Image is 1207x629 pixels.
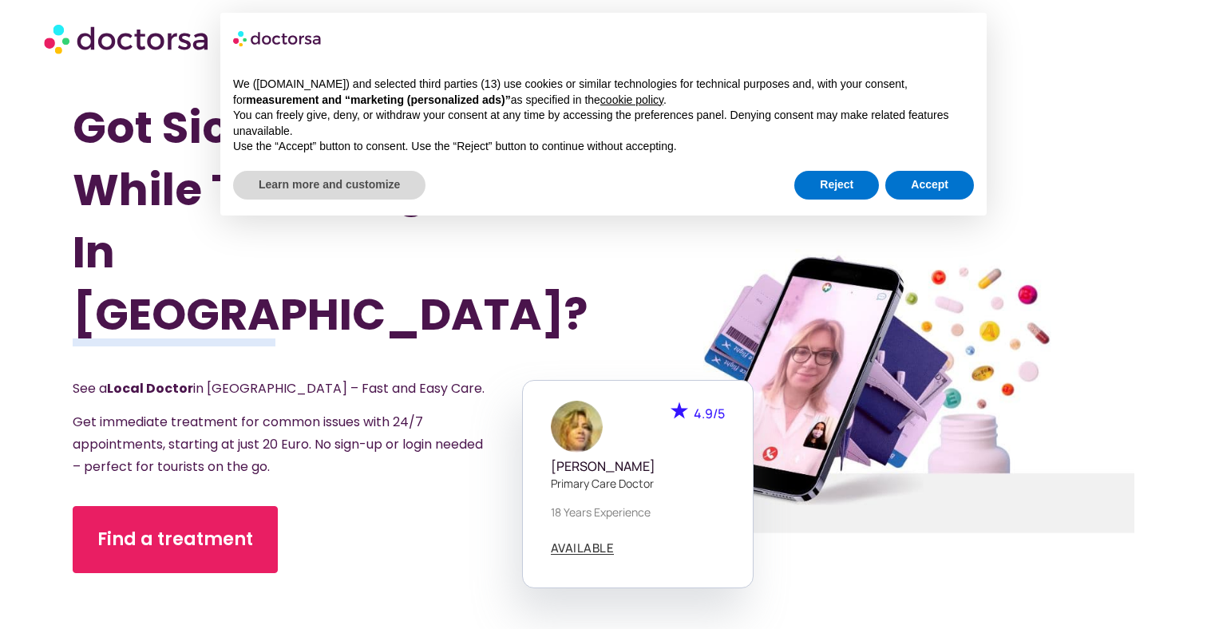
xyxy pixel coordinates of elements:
button: Reject [794,171,879,200]
strong: measurement and “marketing (personalized ads)” [246,93,510,106]
span: Find a treatment [97,527,253,552]
span: AVAILABLE [551,542,615,554]
p: 18 years experience [551,504,725,520]
button: Learn more and customize [233,171,425,200]
h1: Got Sick While Traveling In [GEOGRAPHIC_DATA]? [73,97,524,346]
a: cookie policy [600,93,663,106]
span: Get immediate treatment for common issues with 24/7 appointments, starting at just 20 Euro. No si... [73,413,483,476]
p: You can freely give, deny, or withdraw your consent at any time by accessing the preferences pane... [233,108,974,139]
p: We ([DOMAIN_NAME]) and selected third parties (13) use cookies or similar technologies for techni... [233,77,974,108]
strong: Local Doctor [107,379,193,398]
button: Accept [885,171,974,200]
p: Primary care doctor [551,475,725,492]
span: See a in [GEOGRAPHIC_DATA] – Fast and Easy Care. [73,379,485,398]
span: 4.9/5 [694,405,725,422]
p: Use the “Accept” button to consent. Use the “Reject” button to continue without accepting. [233,139,974,155]
img: logo [233,26,323,51]
h5: [PERSON_NAME] [551,459,725,474]
a: AVAILABLE [551,542,615,555]
a: Find a treatment [73,506,278,573]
